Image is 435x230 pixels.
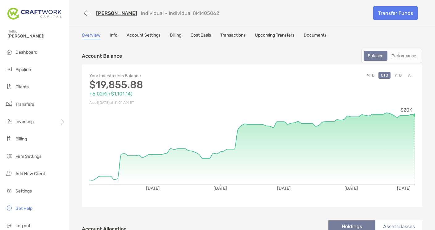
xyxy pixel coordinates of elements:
div: Balance [364,51,387,60]
p: +6.02% ( +$1,101.14 ) [89,90,252,98]
img: Zoe Logo [7,2,61,25]
tspan: $20K [400,107,412,113]
a: Billing [170,33,181,39]
div: segmented control [361,49,422,63]
a: Documents [304,33,327,39]
span: Log out [15,223,30,228]
tspan: [DATE] [344,186,358,191]
button: YTD [392,72,404,79]
a: Info [110,33,117,39]
button: All [406,72,415,79]
p: Your Investments Balance [89,72,252,80]
span: Investing [15,119,34,124]
tspan: [DATE] [277,186,291,191]
img: investing icon [6,117,13,125]
p: $19,855.88 [89,81,252,89]
p: As of [DATE] at 11:01 AM ET [89,99,252,107]
span: Transfers [15,102,34,107]
span: Settings [15,188,32,194]
img: settings icon [6,187,13,194]
a: Transactions [220,33,246,39]
a: Upcoming Transfers [255,33,294,39]
p: Individual - Individual 8MM05062 [141,10,219,16]
span: Billing [15,136,27,142]
a: Account Settings [127,33,161,39]
button: MTD [364,72,377,79]
img: transfers icon [6,100,13,108]
img: logout icon [6,222,13,229]
tspan: [DATE] [146,186,160,191]
img: dashboard icon [6,48,13,55]
a: Cost Basis [191,33,211,39]
tspan: [DATE] [397,186,411,191]
span: Get Help [15,206,32,211]
span: [PERSON_NAME]! [7,33,65,39]
div: Performance [388,51,420,60]
span: Add New Client [15,171,45,176]
img: pipeline icon [6,65,13,73]
img: clients icon [6,83,13,90]
span: Dashboard [15,50,37,55]
span: Clients [15,84,29,90]
tspan: [DATE] [213,186,227,191]
img: firm-settings icon [6,152,13,160]
a: Transfer Funds [373,6,418,20]
p: Account Balance [82,52,122,60]
img: add_new_client icon [6,170,13,177]
span: Pipeline [15,67,31,72]
a: Overview [82,33,100,39]
img: billing icon [6,135,13,142]
span: Firm Settings [15,154,41,159]
img: get-help icon [6,204,13,212]
a: [PERSON_NAME] [96,10,137,16]
button: QTD [378,72,391,79]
